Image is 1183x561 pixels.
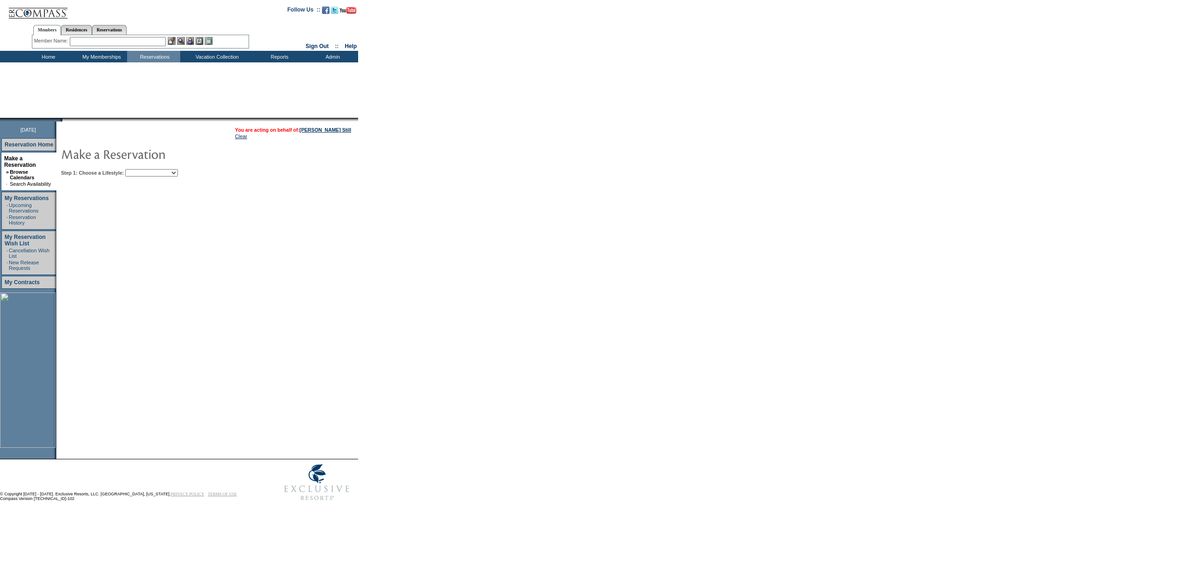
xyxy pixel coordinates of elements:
[10,181,51,187] a: Search Availability
[331,9,338,15] a: Follow us on Twitter
[287,6,320,17] td: Follow Us ::
[127,51,180,62] td: Reservations
[6,169,9,175] b: »
[168,37,176,45] img: b_edit.gif
[59,118,62,122] img: promoShadowLeftCorner.gif
[5,234,46,247] a: My Reservation Wish List
[252,51,305,62] td: Reports
[305,51,358,62] td: Admin
[9,202,38,213] a: Upcoming Reservations
[61,170,124,176] b: Step 1: Choose a Lifestyle:
[61,145,246,163] img: pgTtlMakeReservation.gif
[340,7,356,14] img: Subscribe to our YouTube Channel
[10,169,34,180] a: Browse Calendars
[305,43,329,49] a: Sign Out
[205,37,213,45] img: b_calculator.gif
[34,37,70,45] div: Member Name:
[6,260,8,271] td: ·
[21,51,74,62] td: Home
[299,127,351,133] a: [PERSON_NAME] Still
[5,195,49,201] a: My Reservations
[322,6,329,14] img: Become our fan on Facebook
[177,37,185,45] img: View
[6,248,8,259] td: ·
[180,51,252,62] td: Vacation Collection
[6,202,8,213] td: ·
[4,155,36,168] a: Make a Reservation
[195,37,203,45] img: Reservations
[74,51,127,62] td: My Memberships
[171,492,204,496] a: PRIVACY POLICY
[92,25,127,35] a: Reservations
[6,181,9,187] td: ·
[235,134,247,139] a: Clear
[9,248,49,259] a: Cancellation Wish List
[335,43,339,49] span: ::
[331,6,338,14] img: Follow us on Twitter
[235,127,351,133] span: You are acting on behalf of:
[186,37,194,45] img: Impersonate
[345,43,357,49] a: Help
[208,492,237,496] a: TERMS OF USE
[20,127,36,133] span: [DATE]
[340,9,356,15] a: Subscribe to our YouTube Channel
[5,141,53,148] a: Reservation Home
[61,25,92,35] a: Residences
[33,25,61,35] a: Members
[5,279,40,286] a: My Contracts
[9,214,36,226] a: Reservation History
[275,459,358,506] img: Exclusive Resorts
[62,118,63,122] img: blank.gif
[322,9,329,15] a: Become our fan on Facebook
[6,214,8,226] td: ·
[9,260,39,271] a: New Release Requests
